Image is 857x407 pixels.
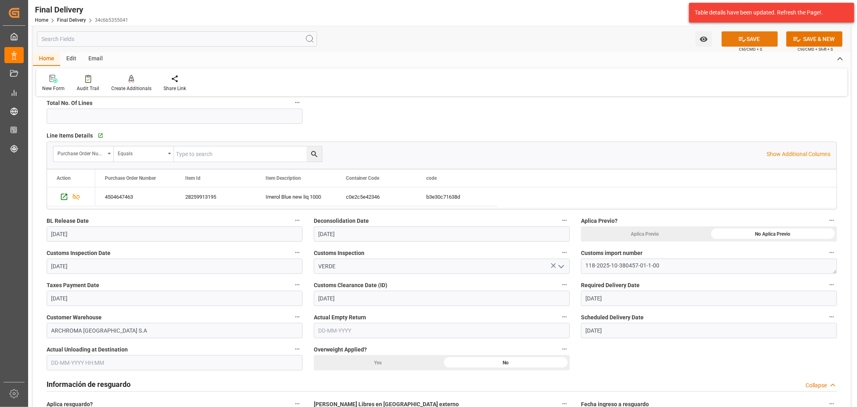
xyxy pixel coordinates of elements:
div: Email [82,52,109,66]
button: Customs Clearance Date (ID) [559,280,570,290]
button: Total No. Of Lines [292,97,303,108]
span: Customs Inspection Date [47,249,110,257]
span: Customs Inspection [314,249,364,257]
div: 4504647463 [95,187,176,206]
button: Customer Warehouse [292,312,303,322]
button: SAVE [722,31,778,47]
input: DD-MM-YYYY HH:MM [47,355,303,370]
input: DD-MM-YYYY [581,323,837,338]
span: Purchase Order Number [105,175,156,181]
span: Ctrl/CMD + Shift + S [798,46,833,52]
button: BL Release Date [292,215,303,226]
div: Action [57,175,71,181]
a: Home [35,17,48,23]
div: Yes [314,355,442,370]
span: Taxes Payment Date [47,281,99,290]
textarea: 118-2025-10-380457-01-1-00 [581,259,837,274]
span: Total No. Of Lines [47,99,92,107]
span: Actual Unloading at Destination [47,345,128,354]
button: Required Delivery Date [826,280,837,290]
span: Customs import number [581,249,642,257]
span: code [426,175,437,181]
h2: Información de resguardo [47,379,131,390]
div: Final Delivery [35,4,128,16]
div: Press SPACE to select this row. [47,187,95,206]
button: open menu [695,31,712,47]
div: New Form [42,85,65,92]
div: Share Link [164,85,186,92]
input: DD-MM-YYYY [314,226,570,242]
button: Customs Inspection [559,247,570,258]
input: DD-MM-YYYY [314,323,570,338]
button: Customs import number [826,247,837,258]
span: Customer Warehouse [47,313,102,322]
div: Edit [60,52,82,66]
div: 28259913195 [176,187,256,206]
div: Table details have been updated. Refresh the Page!. [695,8,843,17]
button: Overweight Applied? [559,344,570,354]
div: No [442,355,570,370]
div: c0e2c5e42346 [336,187,417,206]
div: Home [33,52,60,66]
button: open menu [53,146,114,162]
span: BL Release Date [47,217,89,225]
input: DD-MM-YYYY [314,291,570,306]
button: open menu [555,260,567,273]
button: Aplica Previo? [826,215,837,226]
button: Deconsolidation Date [559,215,570,226]
button: Customs Inspection Date [292,247,303,258]
input: DD-MM-YYYY [47,259,303,274]
span: Required Delivery Date [581,281,640,290]
div: Equals [118,148,165,157]
span: Deconsolidation Date [314,217,369,225]
a: Final Delivery [57,17,86,23]
span: Aplica Previo? [581,217,618,225]
span: Actual Empty Return [314,313,366,322]
button: Actual Empty Return [559,312,570,322]
span: Item Description [266,175,301,181]
span: Ctrl/CMD + S [739,46,762,52]
button: search button [307,146,322,162]
div: Audit Trail [77,85,99,92]
span: Line Items Details [47,132,93,140]
button: Scheduled Delivery Date [826,312,837,322]
div: Press SPACE to select this row. [95,187,497,206]
div: b3e30c71638d [417,187,497,206]
div: Collapse [806,381,827,390]
span: Item Id [185,175,200,181]
button: Actual Unloading at Destination [292,344,303,354]
div: Aplica Previo [581,226,709,242]
button: Taxes Payment Date [292,280,303,290]
span: Container Code [346,175,379,181]
input: Search Fields [37,31,317,47]
input: DD-MM-YYYY [581,291,837,306]
input: DD-MM-YYYY [47,226,303,242]
button: open menu [114,146,174,162]
input: Type to search [174,146,322,162]
span: Customs Clearance Date (ID) [314,281,387,290]
div: Create Additionals [111,85,151,92]
div: Imerol Blue new liq 1000 [256,187,336,206]
div: No Aplica Previo [709,226,837,242]
span: Scheduled Delivery Date [581,313,644,322]
span: Overweight Applied? [314,345,367,354]
button: SAVE & NEW [786,31,843,47]
input: DD-MM-YYYY [47,291,303,306]
p: Show Additional Columns [767,150,830,158]
div: Purchase Order Number [57,148,105,157]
